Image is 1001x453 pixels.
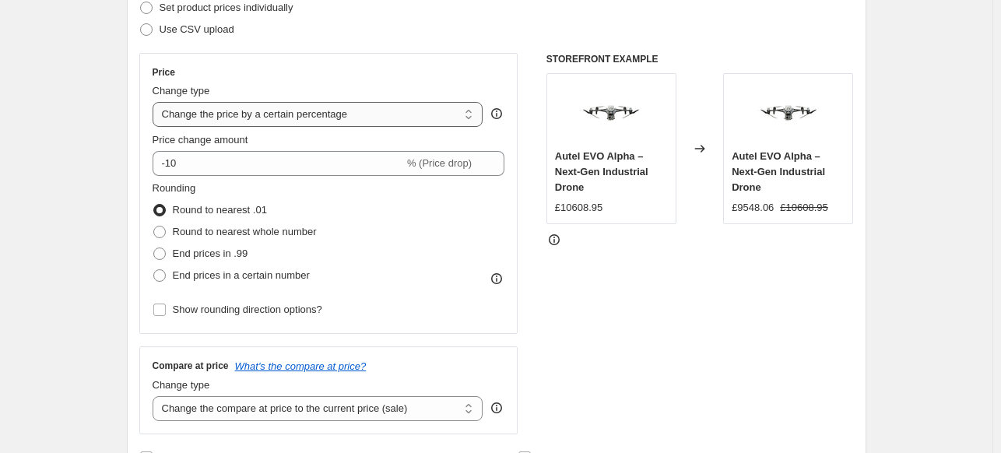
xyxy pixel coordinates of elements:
[173,269,310,281] span: End prices in a certain number
[153,134,248,146] span: Price change amount
[780,200,827,216] strike: £10608.95
[173,304,322,315] span: Show rounding direction options?
[546,53,854,65] h6: STOREFRONT EXAMPLE
[732,200,774,216] div: £9548.06
[489,106,504,121] div: help
[235,360,367,372] button: What's the compare at price?
[407,157,472,169] span: % (Price drop)
[173,248,248,259] span: End prices in .99
[160,23,234,35] span: Use CSV upload
[732,150,825,193] span: Autel EVO Alpha – Next‑Gen Industrial Drone
[173,204,267,216] span: Round to nearest .01
[153,151,404,176] input: -15
[173,226,317,237] span: Round to nearest whole number
[555,150,648,193] span: Autel EVO Alpha – Next‑Gen Industrial Drone
[489,400,504,416] div: help
[153,379,210,391] span: Change type
[757,82,820,144] img: 8_1201b56c-b27a-4c9b-a907-98b773437329_80x.jpg
[153,85,210,97] span: Change type
[153,66,175,79] h3: Price
[555,200,602,216] div: £10608.95
[153,182,196,194] span: Rounding
[160,2,293,13] span: Set product prices individually
[153,360,229,372] h3: Compare at price
[580,82,642,144] img: 8_1201b56c-b27a-4c9b-a907-98b773437329_80x.jpg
